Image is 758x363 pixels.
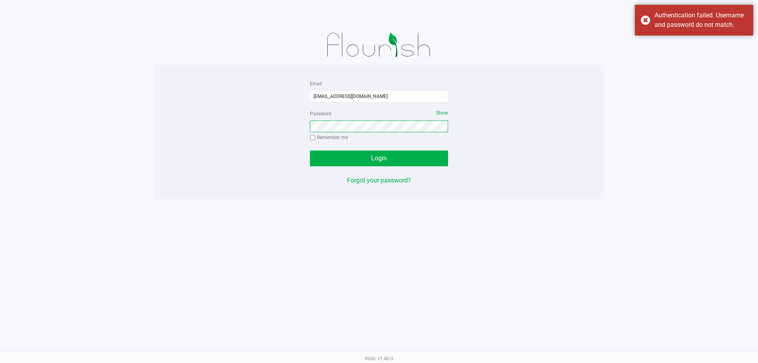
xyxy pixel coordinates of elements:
[371,154,387,162] span: Login
[310,134,348,141] label: Remember me
[655,11,747,30] div: Authentication failed. Username and password do not match.
[347,176,411,185] button: Forgot your password?
[365,355,393,361] span: Web: v1.40.0
[310,135,315,141] input: Remember me
[436,110,448,116] span: Show
[310,80,322,87] label: Email
[310,150,448,166] button: Login
[310,110,331,117] label: Password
